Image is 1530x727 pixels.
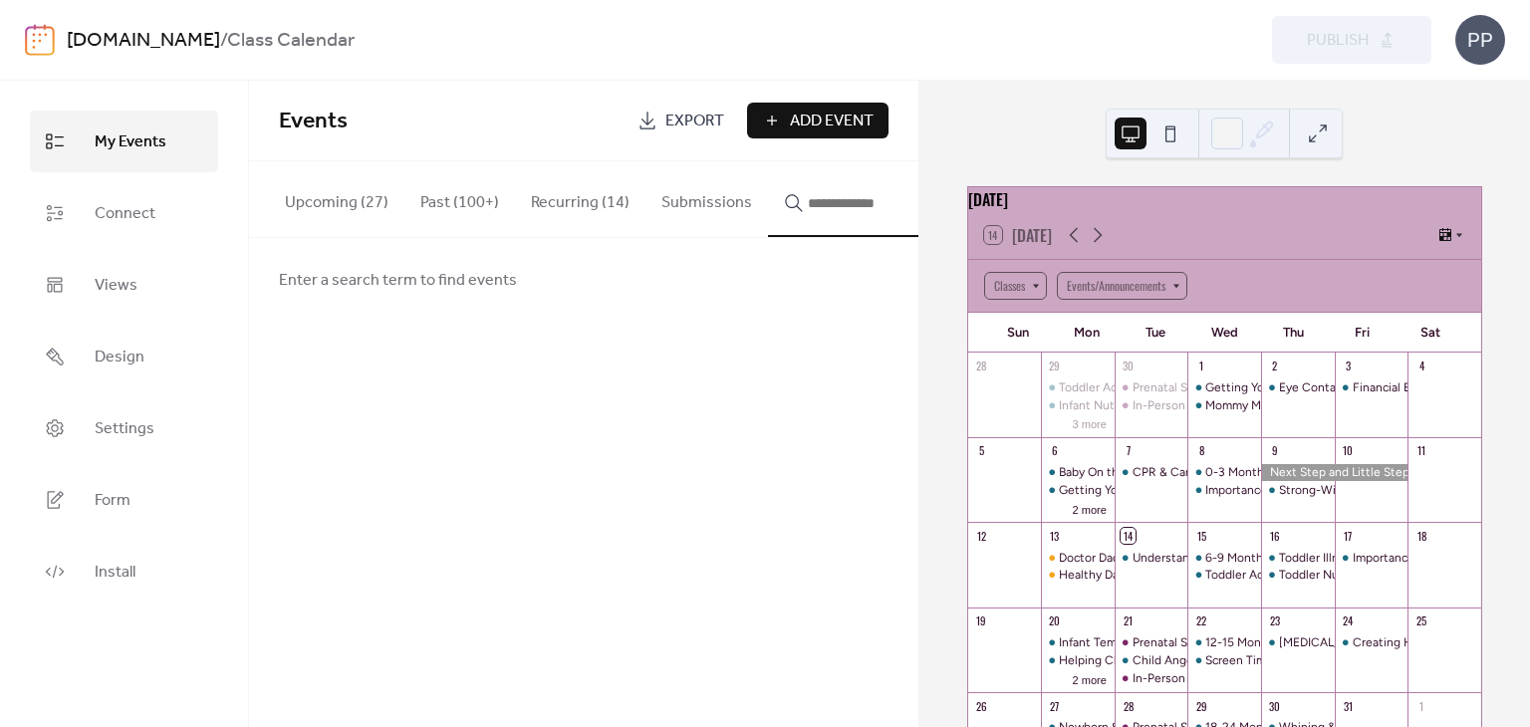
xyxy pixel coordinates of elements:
div: Mommy Milestones & Creating Kindness [1187,397,1261,414]
div: Screen Time and You & Toddler Safety [1187,652,1261,669]
button: 2 more [1065,500,1115,517]
div: Screen Time and You & Toddler Safety [1205,652,1411,669]
div: Importance of Bonding & Infant Expectations [1335,550,1408,567]
div: Creating Honesty & Parenting Without Shame 101 [1335,634,1408,651]
span: Connect [95,198,155,230]
div: 15 [1193,528,1208,543]
div: Financial Emergencies & Creating Motivation [1335,379,1408,396]
div: Prenatal Series [1115,379,1188,396]
div: 9 [1267,443,1282,458]
a: Settings [30,397,218,459]
div: 21 [1121,613,1136,628]
a: Form [30,469,218,531]
a: My Events [30,111,218,172]
button: Upcoming (27) [269,161,404,235]
div: 28 [974,359,989,373]
div: 10 [1341,443,1356,458]
div: Strong-Willed Children & Bonding With Your Toddler [1261,482,1335,499]
div: Importance of Words & Credit Cards: Friend or Foe? [1187,482,1261,499]
a: Install [30,541,218,603]
span: My Events [95,126,166,158]
div: 22 [1193,613,1208,628]
div: Prenatal Series [1133,379,1214,396]
span: Form [95,485,130,517]
div: Infant Temperament & Creating Courage [1059,634,1281,651]
div: Infant Nutrition & Budget 101 [1041,397,1115,414]
div: Toddler Accidents & Your Financial Future [1187,567,1261,584]
div: Getting Your Child to Eat & Creating Confidence [1041,482,1115,499]
div: 13 [1047,528,1062,543]
div: Fri [1328,313,1397,353]
div: Doctor Dad - Spiritual Series [1041,550,1115,567]
div: Thu [1259,313,1328,353]
div: 7 [1121,443,1136,458]
div: Getting Your Child to Eat & Creating Confidence [1059,482,1325,499]
div: 24 [1341,613,1356,628]
div: 19 [974,613,989,628]
div: CPR & Car Seat Safety [1115,464,1188,481]
div: 6 [1047,443,1062,458]
div: Mon [1053,313,1122,353]
div: 30 [1267,698,1282,713]
div: 6-9 Month & 9-12 Month Infant Expectations [1205,550,1449,567]
div: Eye Contact Means Love & Words Matter: Magic Words [1261,379,1335,396]
div: Prenatal Series [1133,634,1214,651]
a: Export [623,103,739,138]
div: 1 [1413,698,1428,713]
span: Enter a search term to find events [279,269,517,293]
div: Child Anger & Parent w/Out Shame 102 [1133,652,1348,669]
div: Doctor Dad - Spiritual Series [1059,550,1212,567]
span: Settings [95,413,154,445]
div: 6-9 Month & 9-12 Month Infant Expectations [1187,550,1261,567]
div: Understanding Your Infant & Infant Accidents [1115,550,1188,567]
span: Export [665,110,724,133]
span: Add Event [790,110,874,133]
span: Design [95,342,144,373]
div: Understanding Your Infant & Infant Accidents [1133,550,1379,567]
div: Prenatal Series [1115,634,1188,651]
a: Design [30,326,218,387]
div: Sat [1397,313,1465,353]
div: Importance of Words & Credit Cards: Friend or Foe? [1205,482,1488,499]
div: 12-15 Month & 15-18 Month Milestones [1205,634,1418,651]
div: Infant Nutrition & Budget 101 [1059,397,1218,414]
div: 2 [1267,359,1282,373]
button: Submissions [645,161,768,235]
div: 26 [974,698,989,713]
div: 27 [1047,698,1062,713]
div: 17 [1341,528,1356,543]
div: Wed [1190,313,1259,353]
div: Sun [984,313,1053,353]
div: Mommy Milestones & Creating Kindness [1205,397,1426,414]
div: Next Step and Little Steps Closed [1261,464,1407,481]
span: Views [95,270,137,302]
div: 20 [1047,613,1062,628]
div: Toddler Accidents & Your Financial Future [1205,567,1432,584]
div: 25 [1413,613,1428,628]
div: Baby On the Move & Staying Out of Debt [1041,464,1115,481]
div: PP [1455,15,1505,65]
div: 28 [1121,698,1136,713]
div: Tue [1122,313,1190,353]
div: Getting Your Baby to Sleep & Crying [1187,379,1261,396]
div: 12 [974,528,989,543]
div: 3 [1341,359,1356,373]
div: Toddler Illness & Toddler Oral Health [1261,550,1335,567]
div: Child Anger & Parent w/Out Shame 102 [1115,652,1188,669]
div: Helping Children Process Change & Siblings [1059,652,1300,669]
div: [MEDICAL_DATA] & Mommy Nutrition [1279,634,1482,651]
div: Healthy Dad - Spiritual Series [1041,567,1115,584]
div: Healthy Dad - Spiritual Series [1059,567,1218,584]
div: In-Person Prenatal Series [1115,397,1188,414]
div: Postpartum Depression & Mommy Nutrition [1261,634,1335,651]
div: 1 [1193,359,1208,373]
div: 0-3 Month & 3-6 Month Infant Expectations [1205,464,1445,481]
b: / [220,22,227,60]
button: Past (100+) [404,161,515,235]
b: Class Calendar [227,22,355,60]
div: 18 [1413,528,1428,543]
div: Helping Children Process Change & Siblings [1041,652,1115,669]
button: Add Event [747,103,889,138]
a: Views [30,254,218,316]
